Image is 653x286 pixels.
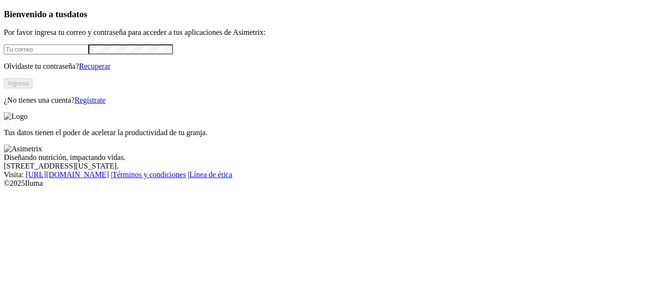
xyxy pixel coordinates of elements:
[4,28,649,37] p: Por favor ingresa tu correo y contraseña para acceder a tus aplicaciones de Asimetrix:
[4,145,42,153] img: Asimetrix
[4,44,88,54] input: Tu correo
[4,128,649,137] p: Tus datos tienen el poder de acelerar la productividad de tu granja.
[189,170,232,179] a: Línea de ética
[4,179,649,188] div: © 2025 Iluma
[4,62,649,71] p: Olvidaste tu contraseña?
[75,96,106,104] a: Regístrate
[4,9,649,20] h3: Bienvenido a tus
[79,62,110,70] a: Recuperar
[4,78,33,88] button: Ingresa
[4,112,28,121] img: Logo
[112,170,186,179] a: Términos y condiciones
[4,96,649,105] p: ¿No tienes una cuenta?
[67,9,87,19] span: datos
[26,170,109,179] a: [URL][DOMAIN_NAME]
[4,170,649,179] div: Visita : | |
[4,153,649,162] div: Diseñando nutrición, impactando vidas.
[4,162,649,170] div: [STREET_ADDRESS][US_STATE].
